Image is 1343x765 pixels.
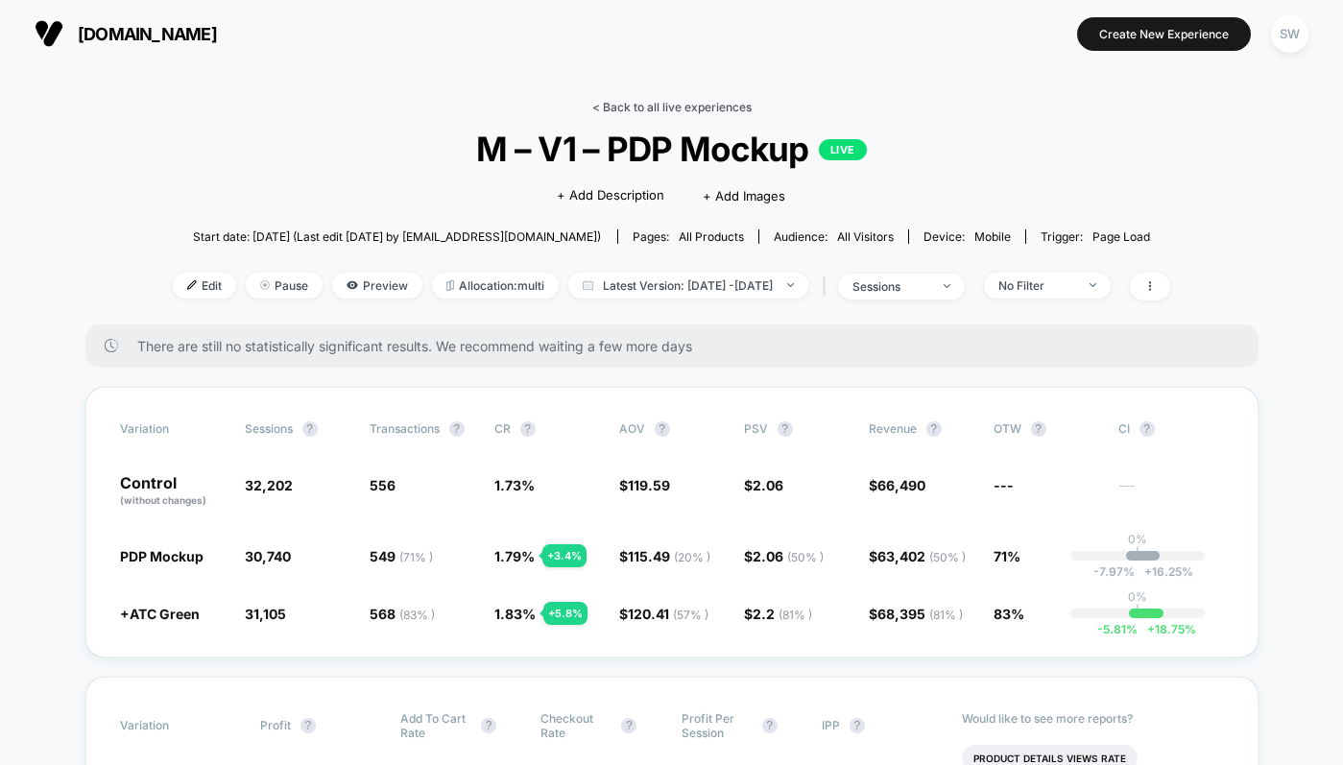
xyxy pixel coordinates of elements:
span: All Visitors [837,229,894,244]
span: 549 [370,548,433,564]
span: ( 81 % ) [929,608,963,622]
button: ? [481,718,496,733]
span: + Add Description [557,186,664,205]
span: $ [869,548,966,564]
span: $ [744,606,812,622]
span: $ [744,477,783,493]
div: No Filter [998,278,1075,293]
span: Variation [120,421,226,437]
span: Revenue [869,421,917,436]
button: ? [1031,421,1046,437]
img: end [1090,283,1096,287]
span: OTW [994,421,1099,437]
span: $ [619,548,710,564]
img: calendar [583,280,593,290]
span: Preview [332,273,422,299]
button: ? [449,421,465,437]
span: Latest Version: [DATE] - [DATE] [568,273,808,299]
span: 16.25 % [1135,564,1193,579]
img: end [944,284,950,288]
div: SW [1271,15,1308,53]
span: CI [1118,421,1224,437]
button: ? [778,421,793,437]
p: LIVE [819,139,867,160]
span: There are still no statistically significant results. We recommend waiting a few more days [137,338,1220,354]
p: Control [120,475,226,508]
span: ( 83 % ) [399,608,435,622]
div: Audience: [774,229,894,244]
span: ( 50 % ) [787,550,824,564]
span: mobile [974,229,1011,244]
button: ? [1139,421,1155,437]
span: Profit [260,718,291,732]
p: 0% [1128,532,1147,546]
span: -5.81 % [1097,622,1138,636]
span: [DOMAIN_NAME] [78,24,217,44]
span: ( 57 % ) [673,608,708,622]
span: Allocation: multi [432,273,559,299]
span: $ [869,477,925,493]
p: | [1136,604,1139,618]
p: | [1136,546,1139,561]
span: all products [679,229,744,244]
img: Visually logo [35,19,63,48]
div: Pages: [633,229,744,244]
span: 18.75 % [1138,622,1196,636]
span: ( 50 % ) [929,550,966,564]
span: 119.59 [628,477,670,493]
button: ? [850,718,865,733]
span: | [818,273,838,300]
button: ? [520,421,536,437]
span: 120.41 [628,606,708,622]
span: (without changes) [120,494,206,506]
span: + [1144,564,1152,579]
span: Sessions [245,421,293,436]
span: 568 [370,606,435,622]
span: Device: [908,229,1025,244]
span: $ [869,606,963,622]
button: ? [926,421,942,437]
div: + 3.4 % [542,544,587,567]
span: 2.06 [753,548,824,564]
span: --- [1118,480,1224,508]
span: M – V1 – PDP Mockup [223,129,1120,169]
span: 71% [994,548,1020,564]
img: rebalance [446,280,454,291]
span: AOV [619,421,645,436]
span: 83% [994,606,1024,622]
span: + [1147,622,1155,636]
button: ? [655,421,670,437]
span: Add To Cart Rate [400,711,471,740]
button: SW [1265,14,1314,54]
span: 556 [370,477,396,493]
button: ? [300,718,316,733]
span: Pause [246,273,323,299]
a: < Back to all live experiences [592,100,752,114]
div: Trigger: [1041,229,1150,244]
span: 30,740 [245,548,291,564]
span: 1.79 % [494,548,535,564]
span: 31,105 [245,606,286,622]
span: IPP [822,718,840,732]
span: + Add Images [703,188,785,203]
p: Would like to see more reports? [962,711,1224,726]
span: Variation [120,711,226,740]
span: 1.83 % [494,606,536,622]
span: PDP Mockup [120,548,204,564]
button: Create New Experience [1077,17,1251,51]
span: CR [494,421,511,436]
span: Transactions [370,421,440,436]
span: Profit Per Session [682,711,753,740]
div: sessions [852,279,929,294]
span: Checkout Rate [540,711,612,740]
img: edit [187,280,197,290]
button: [DOMAIN_NAME] [29,18,223,49]
span: ( 20 % ) [674,550,710,564]
span: ( 81 % ) [779,608,812,622]
span: ( 71 % ) [399,550,433,564]
span: Page Load [1092,229,1150,244]
span: 2.2 [753,606,812,622]
button: ? [621,718,636,733]
span: Start date: [DATE] (Last edit [DATE] by [EMAIL_ADDRESS][DOMAIN_NAME]) [193,229,601,244]
span: $ [619,477,670,493]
